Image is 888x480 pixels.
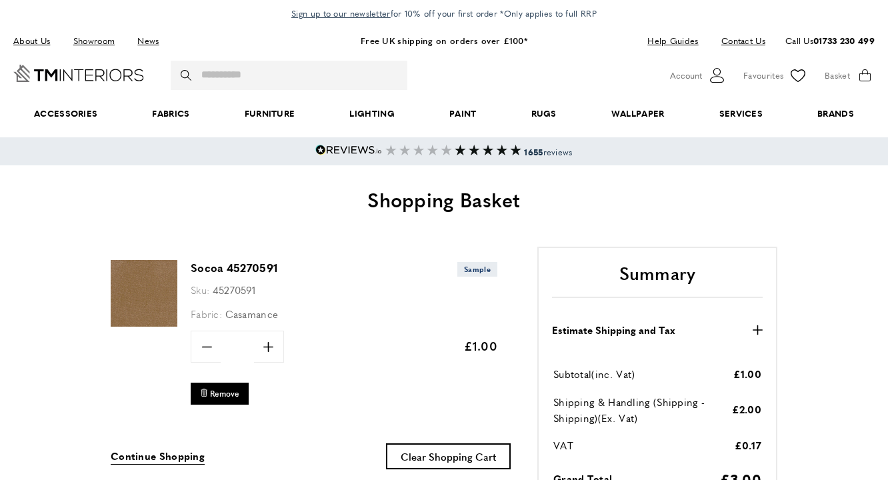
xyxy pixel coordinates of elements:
[322,93,422,134] a: Lighting
[291,7,391,19] span: Sign up to our newsletter
[670,65,727,85] button: Customer Account
[291,7,597,19] span: for 10% off your first order *Only applies to full RRP
[670,69,702,83] span: Account
[552,322,675,338] strong: Estimate Shipping and Tax
[210,388,239,399] span: Remove
[552,322,763,338] button: Estimate Shipping and Tax
[13,32,60,50] a: About Us
[598,411,638,425] span: (Ex. Vat)
[191,307,222,321] span: Fabric:
[213,283,255,297] span: 45270591
[111,317,177,329] a: Socoa 45270591
[552,261,763,297] h2: Summary
[711,32,765,50] a: Contact Us
[464,337,498,354] span: £1.00
[455,145,521,155] img: Reviews section
[732,402,762,416] span: £2.00
[790,93,881,134] a: Brands
[217,93,323,134] a: Furniture
[111,449,205,463] span: Continue Shopping
[785,34,875,48] p: Call Us
[553,395,705,425] span: Shipping & Handling (Shipping - Shipping)
[111,260,177,327] img: Socoa 45270591
[422,93,504,134] a: Paint
[524,146,572,158] span: reviews
[692,93,791,134] a: Services
[111,448,205,465] a: Continue Shopping
[125,93,217,134] a: Fabrics
[504,93,584,134] a: Rugs
[367,185,521,213] span: Shopping Basket
[191,383,249,405] button: Remove Socoa 45270591
[553,367,591,381] span: Subtotal
[181,61,194,90] button: Search
[733,367,762,381] span: £1.00
[735,438,762,452] span: £0.17
[743,65,808,85] a: Favourites
[191,283,209,297] span: Sku:
[386,443,511,469] button: Clear Shopping Cart
[553,438,573,452] span: VAT
[457,262,497,276] span: Sample
[591,367,635,381] span: (inc. Vat)
[315,145,382,155] img: Reviews.io 5 stars
[13,65,144,82] a: Go to Home page
[385,145,452,155] img: 5 start Reviews
[524,146,543,158] strong: 1655
[291,7,391,20] a: Sign up to our newsletter
[7,93,125,134] span: Accessories
[813,34,875,47] a: 01733 230 499
[127,32,169,50] a: News
[225,307,279,321] span: Casamance
[401,449,496,463] span: Clear Shopping Cart
[63,32,125,50] a: Showroom
[191,260,277,275] a: Socoa 45270591
[361,34,527,47] a: Free UK shipping on orders over £100*
[637,32,708,50] a: Help Guides
[584,93,692,134] a: Wallpaper
[743,69,783,83] span: Favourites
